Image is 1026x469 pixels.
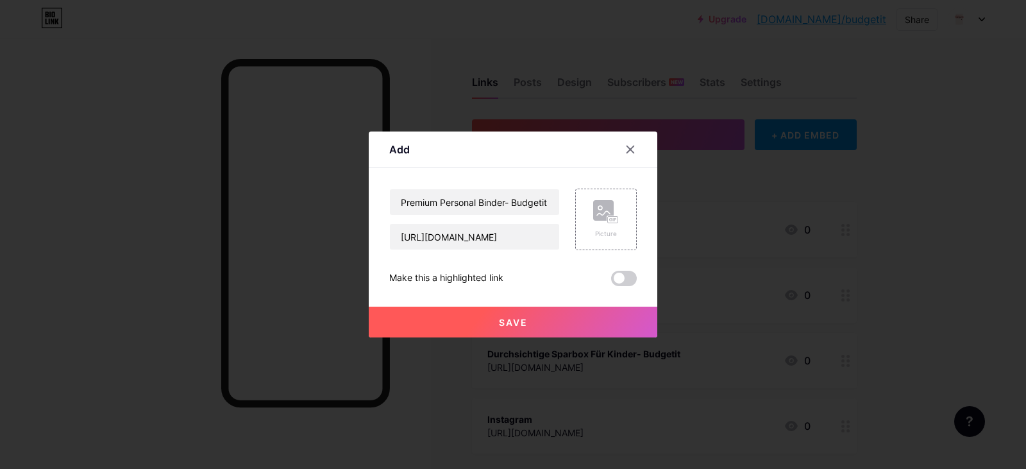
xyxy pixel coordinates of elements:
input: Title [390,189,559,215]
div: Add [389,142,410,157]
div: Make this a highlighted link [389,271,503,286]
button: Save [369,307,657,337]
input: URL [390,224,559,250]
div: Picture [593,229,619,239]
span: Save [499,317,528,328]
